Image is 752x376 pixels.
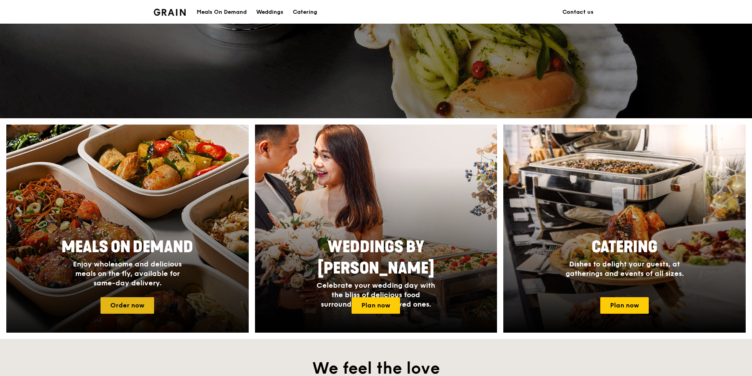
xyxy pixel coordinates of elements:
a: Catering [288,0,322,24]
img: weddings-card.4f3003b8.jpg [255,125,497,333]
a: Weddings [251,0,288,24]
img: catering-card.e1cfaf3e.jpg [503,125,746,333]
a: Meals On DemandEnjoy wholesome and delicious meals on the fly, available for same-day delivery.Or... [6,125,249,333]
span: Celebrate your wedding day with the bliss of delicious food surrounded by your loved ones. [316,281,435,309]
a: Weddings by [PERSON_NAME]Celebrate your wedding day with the bliss of delicious food surrounded b... [255,125,497,333]
span: Meals On Demand [61,238,193,257]
a: CateringDishes to delight your guests, at gatherings and events of all sizes.Plan now [503,125,746,333]
div: Weddings [256,0,283,24]
a: Plan now [352,297,400,314]
a: Order now [101,297,154,314]
span: Weddings by [PERSON_NAME] [318,238,434,278]
div: Catering [293,0,317,24]
img: Grain [154,9,186,16]
span: Enjoy wholesome and delicious meals on the fly, available for same-day delivery. [73,260,182,287]
span: Dishes to delight your guests, at gatherings and events of all sizes. [566,260,684,278]
a: Plan now [600,297,649,314]
div: Meals On Demand [197,0,247,24]
span: Catering [592,238,657,257]
a: Contact us [558,0,598,24]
